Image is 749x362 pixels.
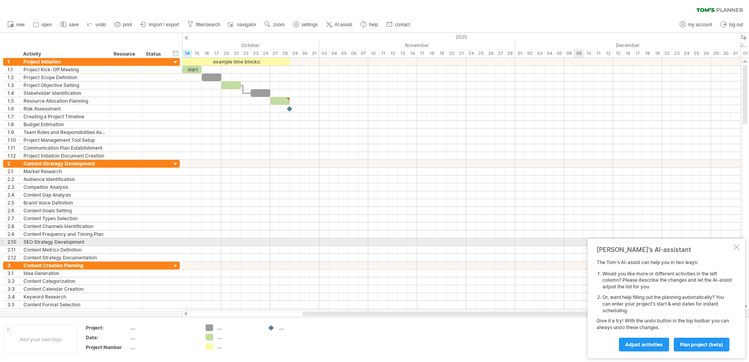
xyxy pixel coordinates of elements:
[395,22,410,27] span: contact
[202,49,212,58] div: Thursday, 16 October 2025
[447,49,456,58] div: Thursday, 20 November 2025
[24,113,106,120] div: Creating a Project Timeline
[7,309,19,316] div: 3.6
[280,49,290,58] div: Tuesday, 28 October 2025
[24,285,106,293] div: Content Calendar Creation
[212,49,221,58] div: Friday, 17 October 2025
[300,49,309,58] div: Thursday, 30 October 2025
[7,199,19,206] div: 2.5
[7,223,19,230] div: 2.8
[24,191,106,199] div: Content Gap Analysis
[368,49,378,58] div: Monday, 10 November 2025
[682,49,691,58] div: Wednesday, 24 December 2025
[7,176,19,183] div: 2.2
[662,49,672,58] div: Monday, 22 December 2025
[486,49,496,58] div: Wednesday, 26 November 2025
[7,81,19,89] div: 1.3
[678,20,715,30] a: my account
[85,20,109,30] a: undo
[642,49,652,58] div: Thursday, 18 December 2025
[535,49,545,58] div: Wednesday, 3 December 2025
[7,129,19,136] div: 1.9
[24,129,106,136] div: Team Roles and Responsibilities Assignment
[7,191,19,199] div: 2.4
[329,49,339,58] div: Tuesday, 4 November 2025
[7,105,19,112] div: 1.6
[7,246,19,253] div: 2.11
[358,20,380,30] a: help
[217,324,260,331] div: ....
[680,342,723,348] span: plan project (beta)
[437,49,447,58] div: Wednesday, 19 November 2025
[584,49,593,58] div: Wednesday, 10 December 2025
[378,49,388,58] div: Tuesday, 11 November 2025
[7,113,19,120] div: 1.7
[7,270,19,277] div: 3.1
[417,49,427,58] div: Monday, 17 November 2025
[24,176,106,183] div: Audience Identification
[182,58,290,65] div: example time blocks:
[525,49,535,58] div: Tuesday, 2 December 2025
[24,309,106,316] div: Content Briefs Preparation
[7,160,19,167] div: 2
[196,22,220,27] span: filter/search
[515,41,740,49] div: December 2025
[711,49,721,58] div: Monday, 29 December 2025
[24,199,106,206] div: Brand Voice Definition
[251,49,261,58] div: Thursday, 23 October 2025
[652,49,662,58] div: Friday, 19 December 2025
[24,81,106,89] div: Project Objective Setting
[86,334,129,341] div: Date:
[602,294,732,314] li: Or, want help filling out the planning automatically? You can enter your project's start & end da...
[24,183,106,191] div: Competitor Analysis
[7,230,19,238] div: 2.9
[130,334,196,341] div: ....
[24,97,106,105] div: Resource Allocation Planning
[7,97,19,105] div: 1.5
[138,20,181,30] a: import / export
[24,121,106,128] div: Budget Estimation
[123,22,132,27] span: print
[335,22,352,27] span: AI assist
[613,49,623,58] div: Monday, 15 December 2025
[623,49,633,58] div: Tuesday, 16 December 2025
[369,22,378,27] span: help
[279,324,322,331] div: ....
[94,41,319,49] div: October 2025
[7,58,19,65] div: 1
[273,22,284,27] span: zoom
[241,49,251,58] div: Wednesday, 22 October 2025
[729,22,743,27] span: log out
[7,144,19,152] div: 1.11
[112,20,134,30] a: print
[24,58,106,65] div: Project Initiation
[7,301,19,308] div: 3.5
[24,168,106,175] div: Market Research
[319,41,515,49] div: November 2025
[476,49,486,58] div: Tuesday, 25 November 2025
[691,49,701,58] div: Thursday, 25 December 2025
[24,215,106,222] div: Content Types Selection
[721,49,731,58] div: Tuesday, 30 December 2025
[319,49,329,58] div: Monday, 3 November 2025
[24,270,106,277] div: Idea Generation
[7,277,19,285] div: 3.2
[114,50,137,58] div: Resource
[7,152,19,159] div: 1.12
[515,49,525,58] div: Monday, 1 December 2025
[185,20,223,30] a: filter/search
[130,324,196,331] div: ....
[270,49,280,58] div: Monday, 27 October 2025
[7,183,19,191] div: 2.3
[69,22,79,27] span: save
[231,49,241,58] div: Tuesday, 21 October 2025
[701,49,711,58] div: Friday, 26 December 2025
[237,22,256,27] span: navigator
[7,168,19,175] div: 2.1
[221,49,231,58] div: Monday, 20 October 2025
[674,338,729,351] a: plan project (beta)
[31,20,54,30] a: open
[603,49,613,58] div: Friday, 12 December 2025
[24,207,106,214] div: Content Goals Setting
[58,20,81,30] a: save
